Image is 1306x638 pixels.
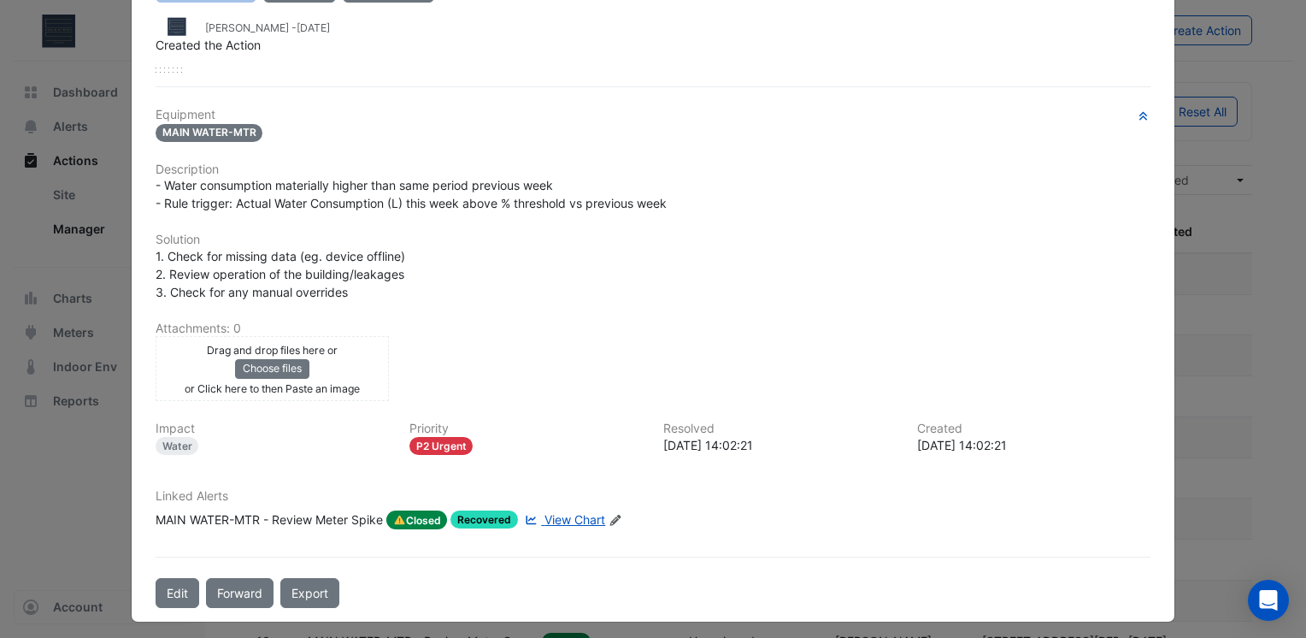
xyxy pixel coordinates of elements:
div: MAIN WATER-MTR - Review Meter Spike [156,511,383,529]
span: Recovered [450,511,518,529]
span: Created the Action [156,38,261,52]
span: - Water consumption materially higher than same period previous week - Rule trigger: Actual Water... [156,178,667,210]
a: View Chart [521,511,605,529]
img: Eagle Street Partners [156,17,198,36]
h6: Description [156,162,1150,177]
div: Open Intercom Messenger [1248,580,1289,621]
a: Export [280,578,339,608]
small: [PERSON_NAME] - [205,21,330,36]
h6: Linked Alerts [156,489,1150,504]
h6: Attachments: 0 [156,322,1150,336]
span: MAIN WATER-MTR [156,124,263,142]
div: [DATE] 14:02:21 [663,436,897,454]
h6: Resolved [663,422,897,436]
small: Drag and drop files here or [207,344,338,357]
button: Forward [206,578,274,608]
h6: Solution [156,233,1150,247]
h6: Impact [156,422,389,436]
h6: Equipment [156,108,1150,122]
span: 1. Check for missing data (eg. device offline) 2. Review operation of the building/leakages 3. Ch... [156,249,405,299]
div: [DATE] 14:02:21 [917,436,1150,454]
div: P2 Urgent [409,437,474,455]
h6: Priority [409,422,643,436]
fa-icon: Edit Linked Alerts [609,514,621,527]
small: or Click here to then Paste an image [185,382,360,395]
div: Water [156,437,199,455]
button: Choose files [235,359,309,378]
button: Edit [156,578,199,608]
h6: Created [917,422,1150,436]
span: 2025-07-28 14:02:21 [297,21,330,34]
span: Closed [386,511,448,529]
span: View Chart [544,512,605,527]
